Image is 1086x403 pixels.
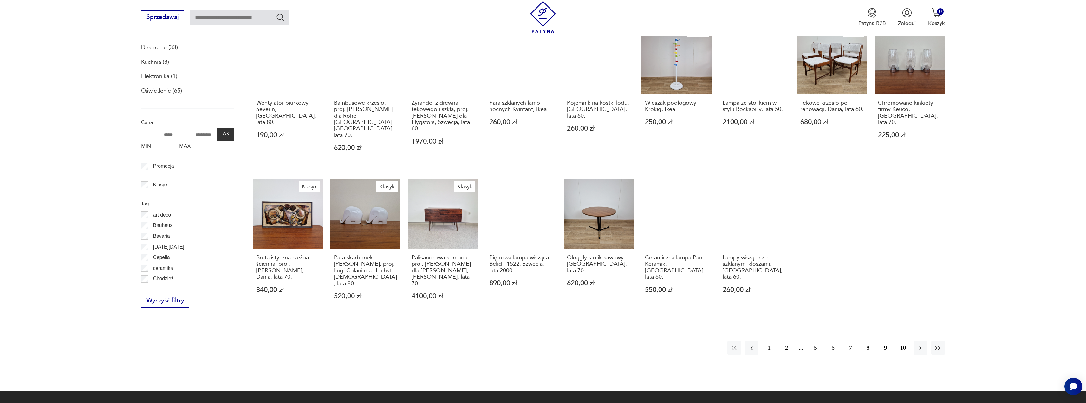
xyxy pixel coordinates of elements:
[408,179,478,315] a: KlasykPalisandrowa komoda, proj. Ib Kofod Larsen dla Faarup, Dania, lata 70.Palisandrowa komoda, ...
[412,255,475,287] h3: Palisandrowa komoda, proj. [PERSON_NAME] dla [PERSON_NAME], [PERSON_NAME], lata 70.
[1064,378,1082,395] iframe: Smartsupp widget button
[844,341,857,355] button: 7
[800,119,864,126] p: 680,00 zł
[826,341,840,355] button: 6
[928,20,945,27] p: Koszyk
[489,100,553,113] h3: Para szklanych lamp nocnych Kvintant, Ikea
[719,179,789,315] a: Lampy wiszące ze szklanymi kloszami, Niemcy, lata 60.Lampy wiszące ze szklanymi kloszami, [GEOGRA...
[800,100,864,113] h3: Tekowe krzesło po renowacji, Dania, lata 60.
[179,141,214,153] label: MAX
[645,100,708,113] h3: Wieszak podłogowy Krokig, Ikea
[153,162,174,170] p: Promocja
[896,341,910,355] button: 10
[780,341,793,355] button: 2
[153,253,170,262] p: Cepelia
[256,132,320,139] p: 190,00 zł
[641,179,712,315] a: Ceramiczna lampa Pan Keramik, Niemcy, lata 60.Ceramiczna lampa Pan Keramik, [GEOGRAPHIC_DATA], la...
[641,23,712,166] a: KlasykWieszak podłogowy Krokig, IkeaWieszak podłogowy Krokig, Ikea250,00 zł
[489,255,553,274] h3: Piętrowa lampa wisząca Belid T1522, Szwecja, lata 2000
[567,100,630,119] h3: Pojemnik na kostki lodu, [GEOGRAPHIC_DATA], lata 60.
[276,13,285,22] button: Szukaj
[719,23,789,166] a: KlasykLampa ze stolikiem w stylu Rockabilly, lata 50.Lampa ze stolikiem w stylu Rockabilly, lata ...
[486,179,556,315] a: Piętrowa lampa wisząca Belid T1522, Szwecja, lata 2000Piętrowa lampa wisząca Belid T1522, Szwecja...
[334,100,397,139] h3: Bambusowe krzesło, proj. [PERSON_NAME] dla Rohe [GEOGRAPHIC_DATA], [GEOGRAPHIC_DATA], lata 70.
[858,8,886,27] button: Patyna B2B
[256,100,320,126] h3: Wentylator biurkowy Severin, [GEOGRAPHIC_DATA], lata 80.
[723,287,786,293] p: 260,00 zł
[567,125,630,132] p: 260,00 zł
[645,255,708,281] h3: Ceramiczna lampa Pan Keramik, [GEOGRAPHIC_DATA], lata 60.
[902,8,912,18] img: Ikonka użytkownika
[486,23,556,166] a: KlasykPara szklanych lamp nocnych Kvintant, IkeaPara szklanych lamp nocnych Kvintant, Ikea260,00 zł
[153,285,172,294] p: Ćmielów
[141,10,184,24] button: Sprzedawaj
[489,119,553,126] p: 260,00 zł
[564,23,634,166] a: Pojemnik na kostki lodu, Niemcy, lata 60.Pojemnik na kostki lodu, [GEOGRAPHIC_DATA], lata 60.260,...
[253,179,323,315] a: KlasykBrutalistyczna rzeźba ścienna, proj. Henrik Horst, Dania, lata 70.Brutalistyczna rzeźba ści...
[878,132,941,139] p: 225,00 zł
[141,141,176,153] label: MIN
[567,280,630,287] p: 620,00 zł
[489,280,553,287] p: 890,00 zł
[723,255,786,281] h3: Lampy wiszące ze szklanymi kloszami, [GEOGRAPHIC_DATA], lata 60.
[858,20,886,27] p: Patyna B2B
[564,179,634,315] a: Okrągły stolik kawowy, Niemcy, lata 70.Okrągły stolik kawowy, [GEOGRAPHIC_DATA], lata 70.620,00 zł
[253,23,323,166] a: Wentylator biurkowy Severin, Niemcy, lata 80.Wentylator biurkowy Severin, [GEOGRAPHIC_DATA], lata...
[645,119,708,126] p: 250,00 zł
[928,8,945,27] button: 0Koszyk
[412,293,475,300] p: 4100,00 zł
[217,128,234,141] button: OK
[878,100,941,126] h3: Chromowane kinkiety firmy Keuco, [GEOGRAPHIC_DATA], lata 70.
[153,275,174,283] p: Chodzież
[809,341,822,355] button: 5
[330,179,400,315] a: KlasykPara skarbonek Drumbo, proj. Lugi Colani dla Hochst, Niemcy, lata 80.Para skarbonek [PERSON...
[875,23,945,166] a: Chromowane kinkiety firmy Keuco, Niemcy, lata 70.Chromowane kinkiety firmy Keuco, [GEOGRAPHIC_DAT...
[723,119,786,126] p: 2100,00 zł
[762,341,776,355] button: 1
[932,8,941,18] img: Ikona koszyka
[408,23,478,166] a: KlasykŻyrandol z drewna tekowego i szkła, proj. W. Berndt dla Flygsfors, Szwecja, lata 60.Żyrando...
[861,341,875,355] button: 8
[898,8,916,27] button: Zaloguj
[141,42,178,53] a: Dekoracje (33)
[153,243,184,251] p: [DATE][DATE]
[141,86,182,96] a: Oświetlenie (65)
[153,221,173,230] p: Bauhaus
[153,181,168,189] p: Klasyk
[153,211,171,219] p: art deco
[256,255,320,281] h3: Brutalistyczna rzeźba ścienna, proj. [PERSON_NAME], Dania, lata 70.
[645,287,708,293] p: 550,00 zł
[898,20,916,27] p: Zaloguj
[334,293,397,300] p: 520,00 zł
[153,232,170,240] p: Bavaria
[141,15,184,20] a: Sprzedawaj
[141,57,169,68] a: Kuchnia (8)
[723,100,786,113] h3: Lampa ze stolikiem w stylu Rockabilly, lata 50.
[141,118,234,127] p: Cena
[867,8,877,18] img: Ikona medalu
[879,341,892,355] button: 9
[153,264,173,272] p: ceramika
[567,255,630,274] h3: Okrągły stolik kawowy, [GEOGRAPHIC_DATA], lata 70.
[937,8,944,15] div: 0
[334,255,397,287] h3: Para skarbonek [PERSON_NAME], proj. Lugi Colani dla Hochst, [DEMOGRAPHIC_DATA], lata 80.
[141,71,177,82] a: Elektronika (1)
[797,23,867,166] a: KlasykTekowe krzesło po renowacji, Dania, lata 60.Tekowe krzesło po renowacji, Dania, lata 60.680...
[527,1,559,33] img: Patyna - sklep z meblami i dekoracjami vintage
[141,199,234,208] p: Tag
[412,100,475,132] h3: Żyrandol z drewna tekowego i szkła, proj. [PERSON_NAME] dla Flygsfors, Szwecja, lata 60.
[412,138,475,145] p: 1970,00 zł
[858,8,886,27] a: Ikona medaluPatyna B2B
[334,145,397,151] p: 620,00 zł
[141,294,189,308] button: Wyczyść filtry
[330,23,400,166] a: KlasykBambusowe krzesło, proj. Dirk Van Sledrecht dla Rohe Noordwolde, Holandia, lata 70.Bambusow...
[256,287,320,293] p: 840,00 zł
